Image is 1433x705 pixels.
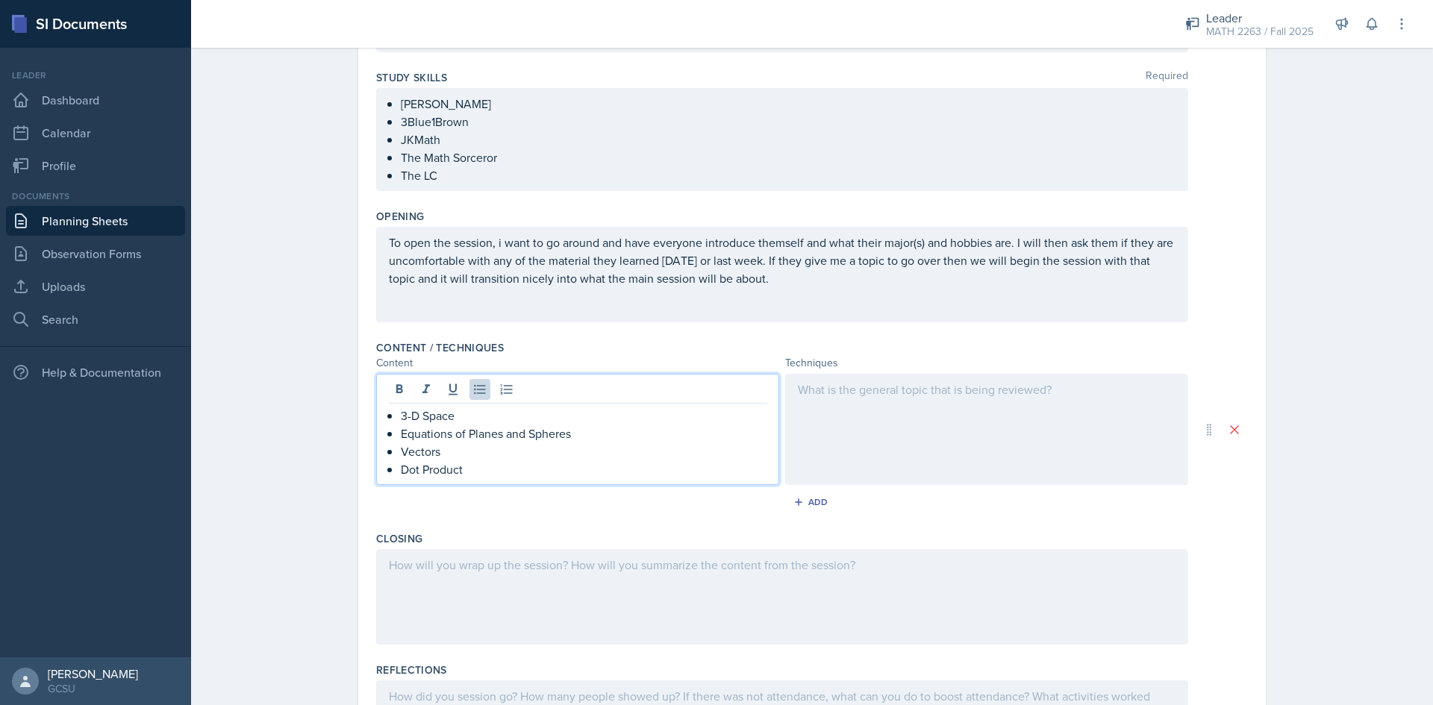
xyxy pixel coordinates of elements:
label: Closing [376,531,422,546]
a: Dashboard [6,85,185,115]
a: Search [6,304,185,334]
label: Opening [376,209,424,224]
p: Dot Product [401,460,767,478]
p: [PERSON_NAME] [401,95,1176,113]
p: Vectors [401,442,767,460]
a: Profile [6,151,185,181]
div: Documents [6,189,185,203]
p: The LC [401,166,1176,184]
div: Help & Documentation [6,357,185,387]
div: Leader [6,69,185,82]
div: GCSU [48,681,138,696]
div: [PERSON_NAME] [48,666,138,681]
p: 3Blue1Brown [401,113,1176,131]
div: Leader [1206,9,1314,27]
span: Required [1146,70,1188,85]
label: Study Skills [376,70,447,85]
p: The Math Sorceror [401,148,1176,166]
label: Reflections [376,662,447,677]
a: Observation Forms [6,239,185,269]
button: Add [788,491,837,513]
div: MATH 2263 / Fall 2025 [1206,24,1314,40]
a: Planning Sheets [6,206,185,236]
div: Techniques [785,355,1188,371]
div: Add [796,496,828,508]
p: To open the session, i want to go around and have everyone introduce themself and what their majo... [389,234,1176,287]
p: Equations of Planes and Spheres [401,424,767,442]
a: Calendar [6,118,185,148]
a: Uploads [6,272,185,301]
p: JKMath [401,131,1176,148]
div: Content [376,355,779,371]
p: 3-D Space [401,407,767,424]
label: Content / Techniques [376,340,504,355]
